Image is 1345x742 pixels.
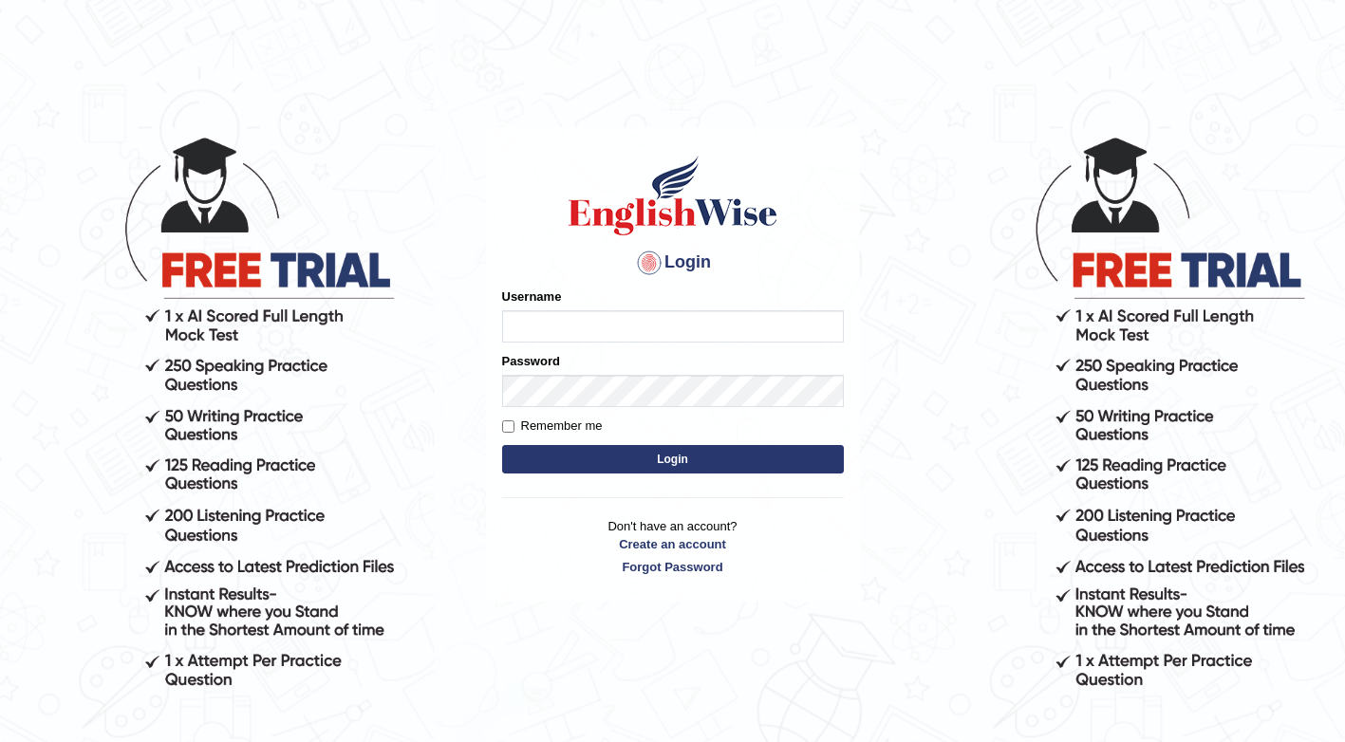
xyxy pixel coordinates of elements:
a: Create an account [502,535,844,553]
label: Password [502,352,560,370]
label: Remember me [502,417,603,436]
label: Username [502,288,562,306]
img: Logo of English Wise sign in for intelligent practice with AI [565,153,781,238]
a: Forgot Password [502,558,844,576]
input: Remember me [502,420,514,433]
button: Login [502,445,844,473]
p: Don't have an account? [502,517,844,576]
h4: Login [502,248,844,278]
